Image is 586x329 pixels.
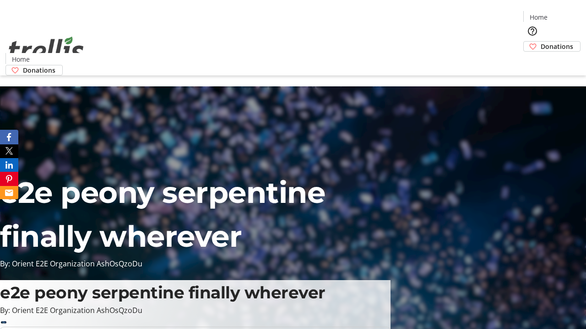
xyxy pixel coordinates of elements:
[530,12,548,22] span: Home
[523,52,542,70] button: Cart
[523,22,542,40] button: Help
[541,42,573,51] span: Donations
[5,27,87,72] img: Orient E2E Organization AshOsQzoDu's Logo
[524,12,553,22] a: Home
[12,54,30,64] span: Home
[5,65,63,75] a: Donations
[23,65,55,75] span: Donations
[523,41,581,52] a: Donations
[6,54,35,64] a: Home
